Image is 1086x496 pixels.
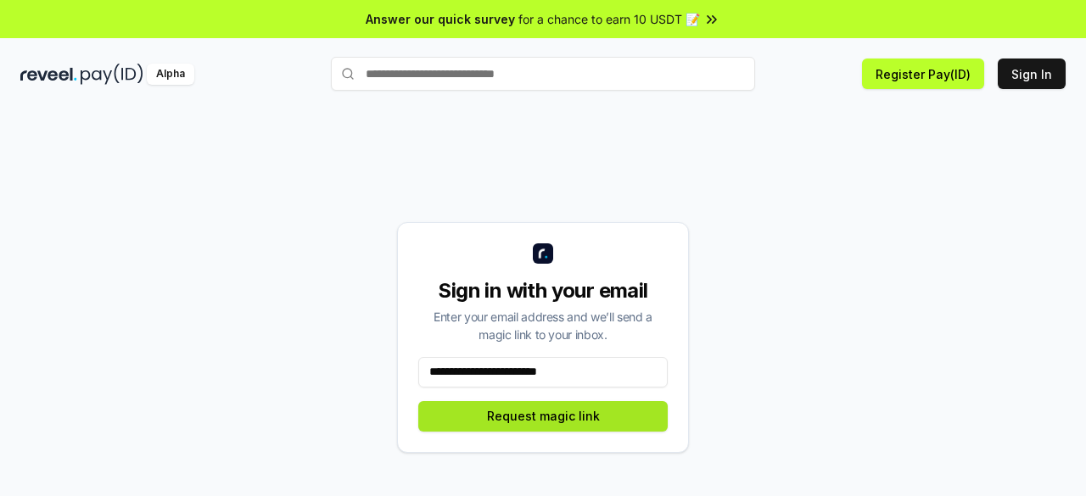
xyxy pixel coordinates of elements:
div: Alpha [147,64,194,85]
img: pay_id [81,64,143,85]
button: Register Pay(ID) [862,59,984,89]
button: Request magic link [418,401,668,432]
span: Answer our quick survey [366,10,515,28]
div: Enter your email address and we’ll send a magic link to your inbox. [418,308,668,343]
div: Sign in with your email [418,277,668,304]
button: Sign In [998,59,1066,89]
img: reveel_dark [20,64,77,85]
img: logo_small [533,243,553,264]
span: for a chance to earn 10 USDT 📝 [518,10,700,28]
